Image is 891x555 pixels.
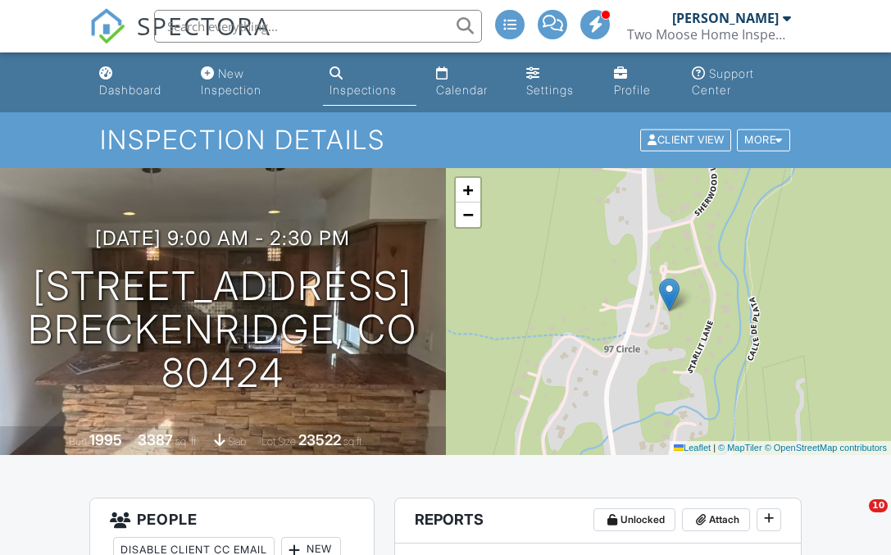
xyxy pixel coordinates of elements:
div: Profile [614,83,651,97]
input: Search everything... [154,10,482,43]
span: | [713,443,716,453]
div: Client View [640,130,731,152]
img: Marker [659,278,680,312]
a: Profile [607,59,672,106]
a: Dashboard [93,59,181,106]
a: Calendar [430,59,507,106]
span: sq.ft. [343,435,364,448]
div: Calendar [436,83,488,97]
a: New Inspection [194,59,310,106]
h3: [DATE] 9:00 am - 2:30 pm [95,227,350,249]
span: sq. ft. [175,435,198,448]
div: 1995 [89,431,122,448]
a: © OpenStreetMap contributors [765,443,887,453]
a: Inspections [323,59,416,106]
span: − [462,204,473,225]
a: Zoom in [456,178,480,202]
div: Two Moose Home Inspections [627,26,791,43]
a: © MapTiler [718,443,762,453]
div: Support Center [692,66,754,97]
div: 3387 [138,431,173,448]
div: New Inspection [201,66,261,97]
div: 23522 [298,431,341,448]
span: SPECTORA [137,8,271,43]
a: Zoom out [456,202,480,227]
div: Settings [526,83,574,97]
span: 10 [869,499,888,512]
div: More [737,130,790,152]
span: + [462,180,473,200]
span: Lot Size [261,435,296,448]
div: Inspections [330,83,397,97]
a: Support Center [685,59,798,106]
a: Settings [520,59,594,106]
iframe: Intercom live chat [835,499,875,539]
a: SPECTORA [89,22,271,57]
h1: Inspection Details [100,125,792,154]
div: [PERSON_NAME] [672,10,779,26]
a: Leaflet [674,443,711,453]
a: Client View [639,133,735,145]
div: Dashboard [99,83,161,97]
span: Built [69,435,87,448]
span: Slab [228,435,246,448]
img: The Best Home Inspection Software - Spectora [89,8,125,44]
h1: [STREET_ADDRESS] Breckenridge, CO 80424 [26,265,420,394]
